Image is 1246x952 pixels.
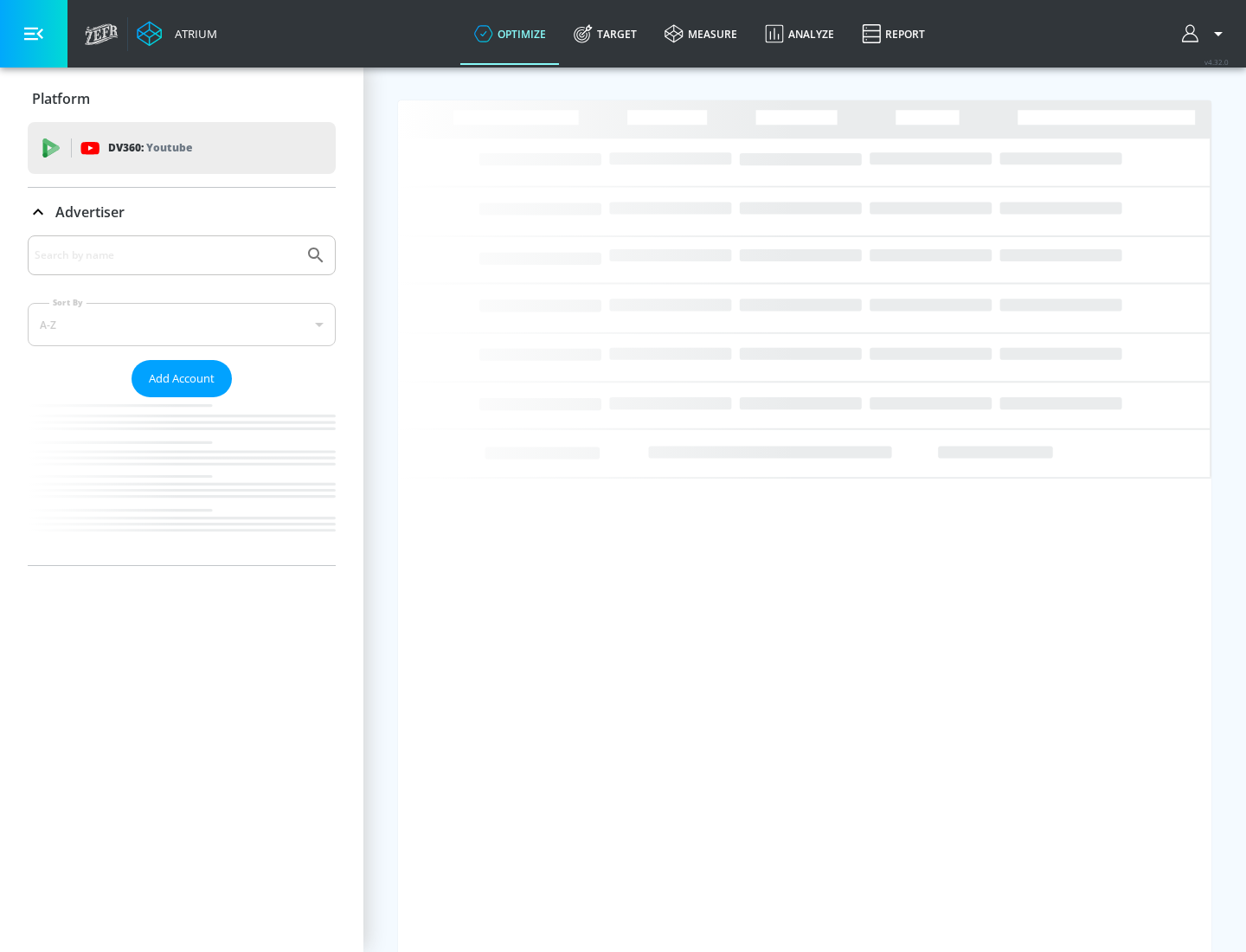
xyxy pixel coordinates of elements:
[168,26,217,42] div: Atrium
[28,303,336,346] div: A-Z
[651,3,751,65] a: measure
[146,138,192,157] p: Youtube
[32,89,90,108] p: Platform
[55,203,125,222] p: Advertiser
[28,74,336,123] div: Platform
[108,138,192,158] p: DV360:
[460,3,560,65] a: optimize
[137,21,217,47] a: Atrium
[848,3,939,65] a: Report
[1204,57,1229,67] span: v 4.32.0
[28,235,336,565] div: Advertiser
[49,297,87,308] label: Sort By
[132,360,232,397] button: Add Account
[28,122,336,174] div: DV360: Youtube
[560,3,651,65] a: Target
[28,188,336,236] div: Advertiser
[751,3,848,65] a: Analyze
[149,369,215,389] span: Add Account
[28,397,336,565] nav: list of Advertiser
[35,244,297,267] input: Search by name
